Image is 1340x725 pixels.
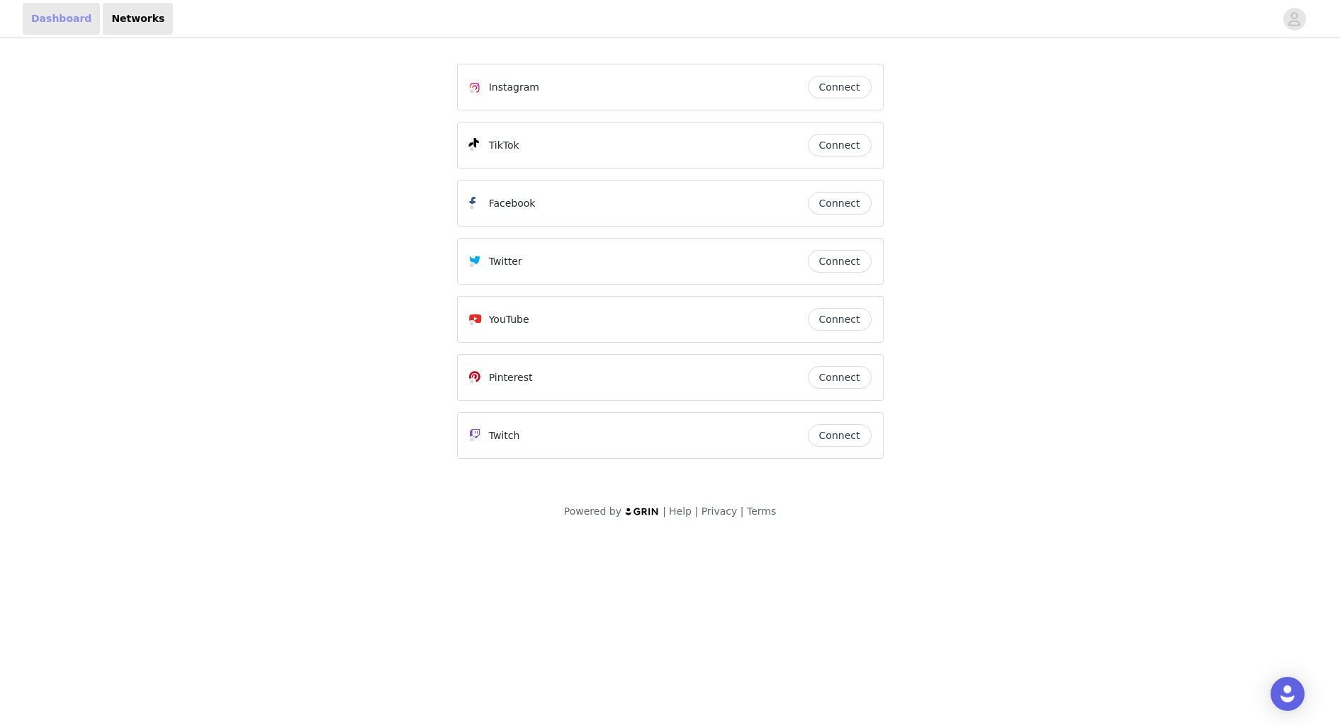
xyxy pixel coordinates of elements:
[489,312,529,327] p: YouTube
[669,506,692,517] a: Help
[808,308,872,331] button: Connect
[808,366,872,389] button: Connect
[624,507,660,516] img: logo
[702,506,738,517] a: Privacy
[489,138,519,153] p: TikTok
[694,506,698,517] span: |
[747,506,776,517] a: Terms
[564,506,621,517] span: Powered by
[808,250,872,273] button: Connect
[808,134,872,156] button: Connect
[663,506,666,517] span: |
[489,428,520,443] p: Twitch
[808,192,872,215] button: Connect
[808,424,872,447] button: Connect
[808,76,872,98] button: Connect
[103,3,173,35] a: Networks
[489,196,536,211] p: Facebook
[489,254,522,269] p: Twitter
[23,3,100,35] a: Dashboard
[489,80,539,95] p: Instagram
[741,506,744,517] span: |
[489,370,533,385] p: Pinterest
[1288,8,1301,30] div: avatar
[1271,677,1305,711] div: Open Intercom Messenger
[469,82,480,93] img: Instagram Icon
